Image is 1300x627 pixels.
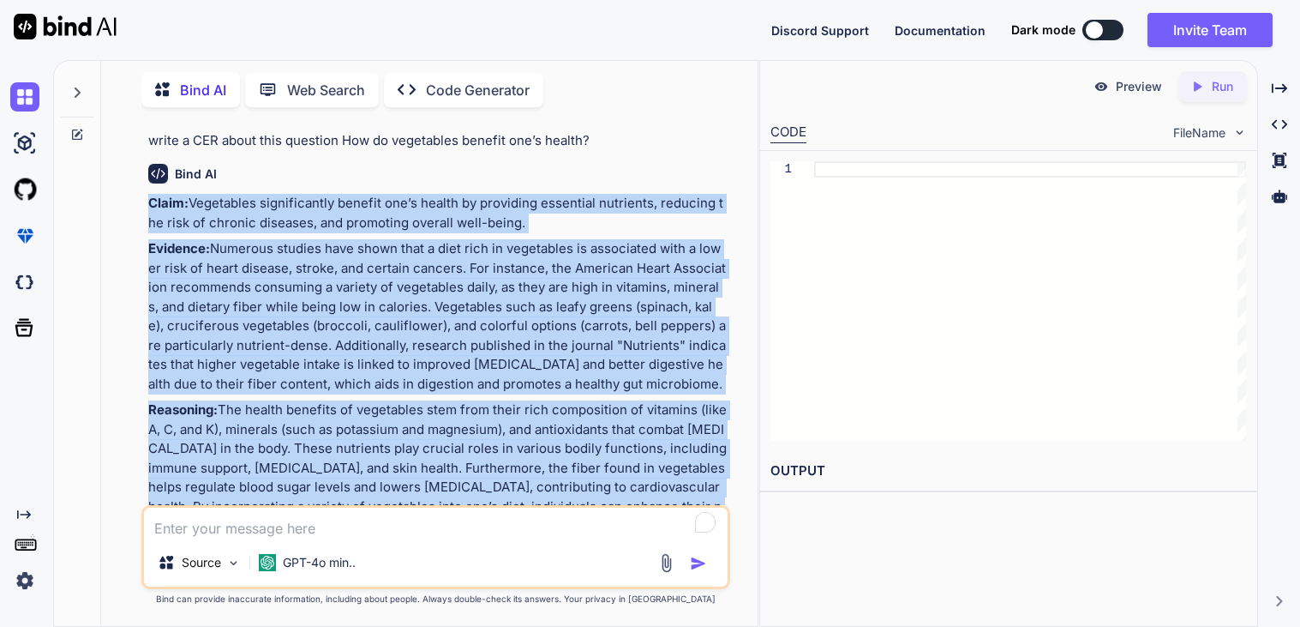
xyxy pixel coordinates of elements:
p: Bind AI [180,80,226,100]
div: CODE [770,123,806,143]
img: ai-studio [10,129,39,158]
button: Discord Support [771,21,869,39]
p: Preview [1116,78,1162,95]
p: Web Search [287,80,365,100]
strong: Reasoning: [148,401,218,418]
img: premium [10,221,39,250]
span: Documentation [895,23,985,38]
p: Vegetables significantly benefit one’s health by providing essential nutrients, reducing the risk... [148,194,727,232]
textarea: To enrich screen reader interactions, please activate Accessibility in Grammarly extension settings [144,508,728,539]
span: FileName [1173,124,1225,142]
h6: Bind AI [175,166,217,183]
span: Discord Support [771,23,869,38]
img: Bind AI [14,14,117,39]
p: Numerous studies have shown that a diet rich in vegetables is associated with a lower risk of hea... [148,239,727,394]
img: chat [10,82,39,112]
img: darkCloudIdeIcon [10,268,39,297]
p: GPT-4o min.. [283,554,356,571]
p: write a CER about this question How do vegetables benefit one’s health? [148,131,727,151]
p: The health benefits of vegetables stem from their rich composition of vitamins (like A, C, and K)... [148,401,727,575]
div: 1 [770,161,792,178]
button: Documentation [895,21,985,39]
button: Invite Team [1147,13,1273,47]
span: Dark mode [1011,21,1075,39]
img: preview [1093,79,1109,94]
img: settings [10,566,39,595]
strong: Evidence: [148,240,210,256]
p: Run [1212,78,1233,95]
img: attachment [656,553,676,573]
p: Code Generator [426,80,530,100]
p: Source [182,554,221,571]
img: Pick Models [226,556,241,570]
h2: OUTPUT [760,451,1257,491]
p: Bind can provide inaccurate information, including about people. Always double-check its answers.... [141,593,730,606]
img: GPT-4o mini [259,554,276,571]
img: chevron down [1232,125,1247,140]
strong: Claim: [148,195,189,211]
img: icon [690,555,707,572]
img: githubLight [10,175,39,204]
